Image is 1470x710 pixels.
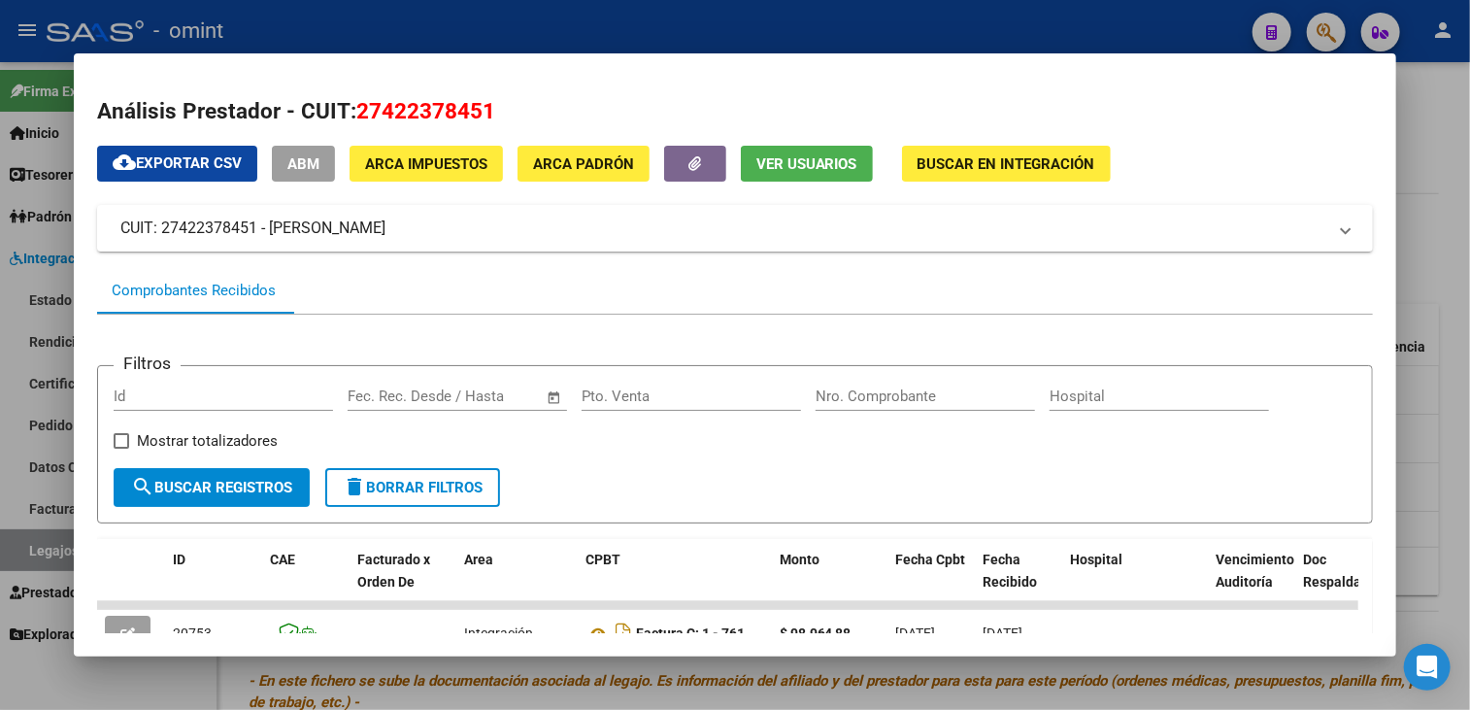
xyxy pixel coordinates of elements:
[343,479,483,496] span: Borrar Filtros
[741,146,873,182] button: Ver Usuarios
[114,468,310,507] button: Buscar Registros
[97,205,1374,252] mat-expansion-panel-header: CUIT: 27422378451 - [PERSON_NAME]
[1296,539,1413,625] datatable-header-cell: Doc Respaldatoria
[131,479,292,496] span: Buscar Registros
[1209,539,1296,625] datatable-header-cell: Vencimiento Auditoría
[350,146,503,182] button: ARCA Impuestos
[272,146,335,182] button: ABM
[902,146,1111,182] button: Buscar en Integración
[131,475,154,498] mat-icon: search
[756,155,857,173] span: Ver Usuarios
[1063,539,1209,625] datatable-header-cell: Hospital
[780,552,819,567] span: Monto
[356,98,495,123] span: 27422378451
[456,539,578,625] datatable-header-cell: Area
[518,146,650,182] button: ARCA Padrón
[533,155,634,173] span: ARCA Padrón
[888,539,976,625] datatable-header-cell: Fecha Cpbt
[173,552,185,567] span: ID
[120,217,1327,240] mat-panel-title: CUIT: 27422378451 - [PERSON_NAME]
[772,539,888,625] datatable-header-cell: Monto
[543,387,565,409] button: Open calendar
[984,625,1023,641] span: [DATE]
[780,625,852,641] strong: $ 98.964,88
[636,626,745,642] strong: Factura C: 1 - 761
[97,146,257,182] button: Exportar CSV
[1404,644,1451,691] div: Open Intercom Messenger
[464,625,533,641] span: Integración
[444,388,538,405] input: Fecha fin
[114,351,181,376] h3: Filtros
[325,468,500,507] button: Borrar Filtros
[112,280,276,302] div: Comprobantes Recibidos
[137,429,278,453] span: Mostrar totalizadores
[287,155,319,173] span: ABM
[343,475,366,498] mat-icon: delete
[113,154,242,172] span: Exportar CSV
[1217,552,1295,590] span: Vencimiento Auditoría
[918,155,1095,173] span: Buscar en Integración
[896,625,936,641] span: [DATE]
[97,95,1374,128] h2: Análisis Prestador - CUIT:
[896,552,966,567] span: Fecha Cpbt
[270,552,295,567] span: CAE
[1071,552,1123,567] span: Hospital
[976,539,1063,625] datatable-header-cell: Fecha Recibido
[113,151,136,174] mat-icon: cloud_download
[262,539,350,625] datatable-header-cell: CAE
[984,552,1038,590] span: Fecha Recibido
[585,552,620,567] span: CPBT
[578,539,772,625] datatable-header-cell: CPBT
[350,539,456,625] datatable-header-cell: Facturado x Orden De
[165,539,262,625] datatable-header-cell: ID
[611,618,636,649] i: Descargar documento
[348,388,426,405] input: Fecha inicio
[464,552,493,567] span: Area
[173,625,212,641] span: 20753
[365,155,487,173] span: ARCA Impuestos
[357,552,430,590] span: Facturado x Orden De
[1304,552,1391,590] span: Doc Respaldatoria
